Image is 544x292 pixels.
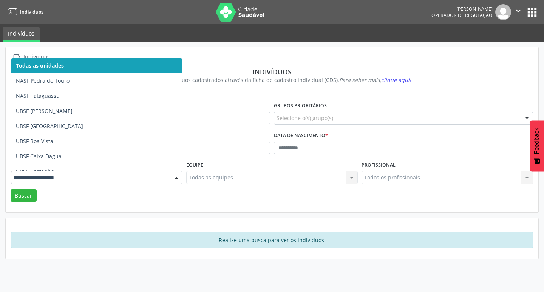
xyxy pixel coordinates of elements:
[16,107,73,114] span: UBSF [PERSON_NAME]
[11,51,22,62] i: 
[16,168,54,175] span: UBSF Castanho
[11,232,533,248] div: Realize uma busca para ver os indivíduos.
[16,68,528,76] div: Indivíduos
[533,128,540,154] span: Feedback
[511,4,525,20] button: 
[16,77,70,84] span: NASF Pedra do Touro
[274,130,328,142] label: Data de nascimento
[362,159,396,171] label: Profissional
[277,114,333,122] span: Selecione o(s) grupo(s)
[16,122,83,130] span: UBSF [GEOGRAPHIC_DATA]
[16,76,528,84] div: Visualize os indivíduos cadastrados através da ficha de cadastro individual (CDS).
[16,153,62,160] span: UBSF Caixa Dagua
[20,9,43,15] span: Indivíduos
[11,51,51,62] a:  Indivíduos
[16,62,64,69] span: Todas as unidades
[11,189,37,202] button: Buscar
[431,6,493,12] div: [PERSON_NAME]
[431,12,493,19] span: Operador de regulação
[495,4,511,20] img: img
[16,92,60,99] span: NASF Tataguassu
[339,76,411,83] i: Para saber mais,
[274,100,327,112] label: Grupos prioritários
[22,51,51,62] div: Indivíduos
[5,6,43,18] a: Indivíduos
[186,159,203,171] label: Equipe
[514,7,522,15] i: 
[381,76,411,83] span: clique aqui!
[3,27,40,42] a: Indivíduos
[530,120,544,171] button: Feedback - Mostrar pesquisa
[16,138,53,145] span: UBSF Boa Vista
[525,6,539,19] button: apps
